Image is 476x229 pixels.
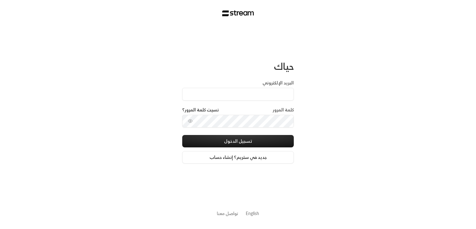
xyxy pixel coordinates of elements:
button: تواصل معنا [217,210,238,217]
img: Stream Logo [222,10,254,16]
a: English [246,208,259,219]
span: حياك [274,58,294,74]
button: تسجيل الدخول [182,135,294,147]
label: كلمة المرور [273,107,294,113]
a: جديد في ستريم؟ إنشاء حساب [182,151,294,164]
a: تواصل معنا [217,209,238,217]
a: نسيت كلمة المرور؟ [182,107,219,113]
label: البريد الإلكتروني [262,80,294,86]
button: toggle password visibility [185,116,195,126]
